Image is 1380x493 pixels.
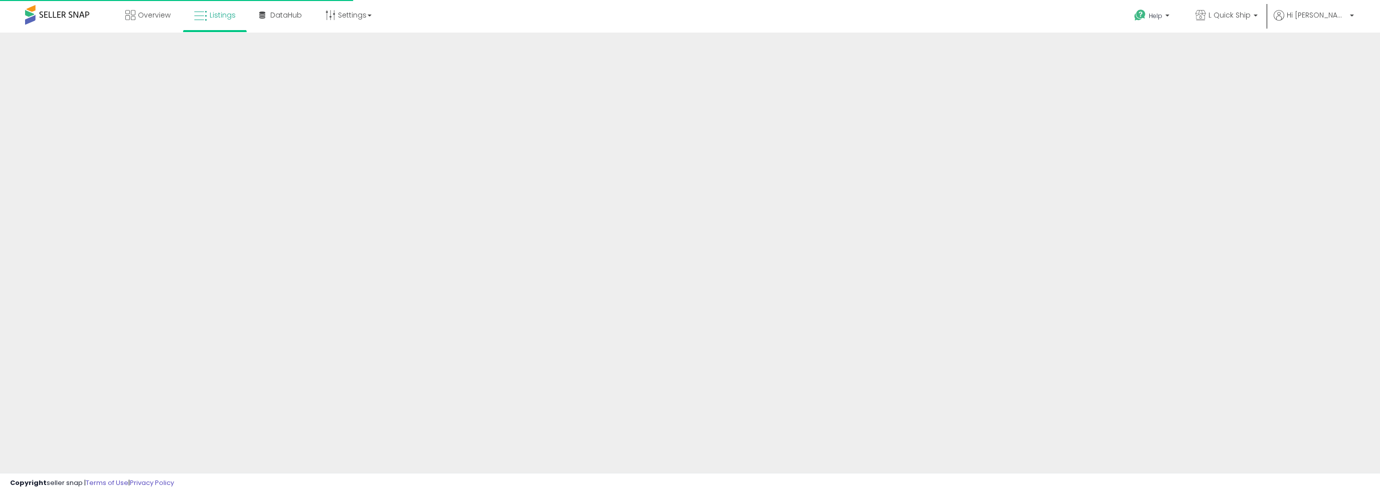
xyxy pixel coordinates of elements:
span: Hi [PERSON_NAME] [1287,10,1347,20]
a: Help [1126,2,1179,33]
i: Get Help [1134,9,1146,22]
span: Listings [210,10,236,20]
span: Help [1149,12,1162,20]
a: Hi [PERSON_NAME] [1274,10,1354,33]
span: L Quick Ship [1209,10,1251,20]
span: DataHub [270,10,302,20]
span: Overview [138,10,170,20]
